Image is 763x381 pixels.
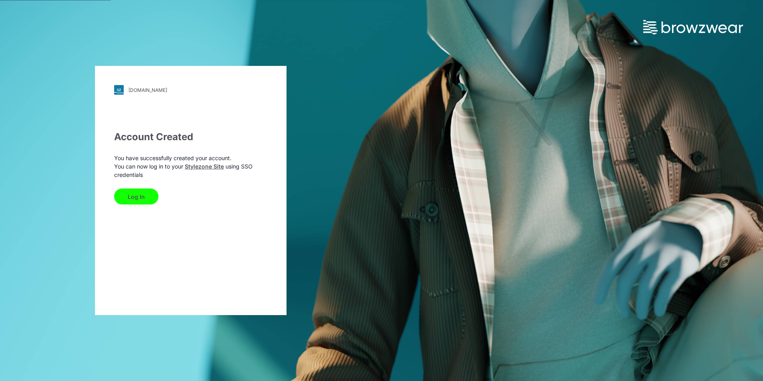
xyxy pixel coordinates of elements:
[114,130,267,144] div: Account Created
[114,189,158,204] button: Log In
[114,162,267,179] p: You can now log in to your using SSO credentials
[114,85,124,95] img: svg+xml;base64,PHN2ZyB3aWR0aD0iMjgiIGhlaWdodD0iMjgiIHZpZXdCb3g9IjAgMCAyOCAyOCIgZmlsbD0ibm9uZSIgeG...
[128,87,167,93] div: [DOMAIN_NAME]
[185,163,224,170] a: Stylezone Site
[114,85,267,95] a: [DOMAIN_NAME]
[643,20,743,34] img: browzwear-logo.73288ffb.svg
[114,154,267,162] p: You have successfully created your account.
